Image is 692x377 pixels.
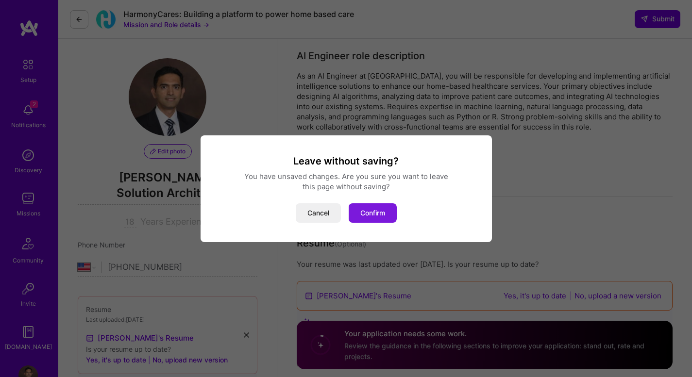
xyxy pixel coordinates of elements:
[212,181,480,192] div: this page without saving?
[212,155,480,167] h3: Leave without saving?
[349,203,397,223] button: Confirm
[212,171,480,181] div: You have unsaved changes. Are you sure you want to leave
[201,135,492,242] div: modal
[296,203,341,223] button: Cancel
